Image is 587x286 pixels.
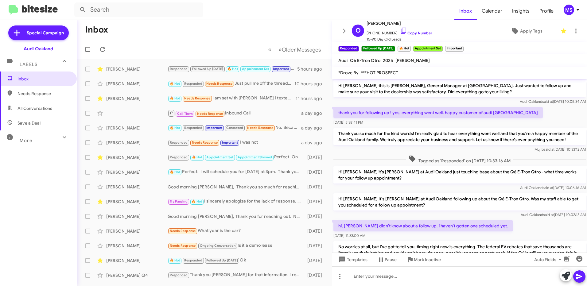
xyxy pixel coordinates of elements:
p: Hi [PERSON_NAME] it's [PERSON_NAME] at Audi Oakland just touching base about the Q6 E-Tron Qtro -... [333,166,586,184]
span: 🔥 Hot [192,199,202,203]
span: Tagged as 'Responded' on [DATE] 10:33:16 AM [406,155,513,164]
span: 🔥 Hot [170,82,180,86]
span: Appointment Set [206,155,233,159]
div: [DATE] [305,184,327,190]
span: Ongoing Conversation [200,244,235,248]
button: MS [558,5,580,15]
div: Audi Oakland [24,46,53,52]
small: 🔥 Hot [398,46,411,52]
span: said at [543,212,554,217]
div: a day ago [301,125,327,131]
span: Important [273,67,289,71]
span: All Conversations [17,105,52,111]
span: Auto Fields [534,254,564,265]
span: Labels [20,62,37,67]
small: Appointment Set [413,46,442,52]
a: Insights [507,2,535,20]
span: 2025 [383,58,393,63]
span: 15-90 Day Old Leads [367,36,432,42]
div: I sincerely apologize for the lack of response. I’ve asked my Brand Specialist, [PERSON_NAME], to... [168,198,305,205]
span: [PHONE_NUMBER] [367,27,432,36]
span: Templates [337,254,367,265]
div: [DATE] [305,228,327,234]
span: Needs Response [17,91,70,97]
span: Call Them [177,112,193,116]
button: Next [275,43,325,56]
span: said at [544,147,554,152]
span: Audi Oakland [DATE] 10:02:13 AM [521,212,586,217]
a: Copy Number [400,31,432,35]
span: Q6 E-Tron Qtro [350,58,380,63]
div: [DATE] [305,257,327,264]
span: Mark Inactive [414,254,441,265]
div: [DATE] [305,154,327,160]
div: No. Because it doesn't service the needs I outlined above [168,124,301,131]
span: Needs Response [197,112,223,116]
div: [PERSON_NAME] [106,81,168,87]
div: MS [564,5,574,15]
button: Apply Tags [495,25,558,37]
div: Just pull me off the threads please. [168,80,294,87]
div: [PERSON_NAME] [106,213,168,219]
input: Search [74,2,203,17]
span: Mujib [DATE] 10:33:12 AM [535,147,586,152]
span: 🔥 Hot [170,96,180,100]
button: Mark Inactive [402,254,446,265]
div: [DATE] [305,243,327,249]
span: » [278,46,282,53]
span: [PERSON_NAME] [395,58,430,63]
button: Auto Fields [529,254,569,265]
div: [DATE] [305,213,327,219]
span: Appointment Set [242,67,269,71]
span: Pause [385,254,397,265]
span: [DATE] 11:33:00 AM [333,233,365,238]
div: 5 hours ago [297,66,327,72]
div: I am set with [PERSON_NAME] I texted him directly. They are aware of the rebate but have zero tim... [168,95,296,102]
span: [PERSON_NAME] [367,20,432,27]
span: Needs Response [170,244,196,248]
div: a day ago [301,140,327,146]
span: Important [206,126,222,130]
a: Profile [535,2,558,20]
span: Needs Response [206,82,232,86]
span: Older Messages [282,46,321,53]
span: O [356,26,361,36]
span: Responded [184,258,202,262]
span: *Drove By [338,70,359,75]
div: Good morning [PERSON_NAME], Thank you so much for reaching out and your interest in our Q6s. Rest... [168,184,305,190]
small: Responded [338,46,359,52]
h1: Inbox [85,25,108,35]
span: « [268,46,271,53]
div: [PERSON_NAME] Q4 [106,272,168,278]
span: Inbox [17,76,70,82]
div: [PERSON_NAME] [106,140,168,146]
div: [PERSON_NAME] [106,243,168,249]
p: thank you for following up ! yes, everything went well. happy customer of audi [GEOGRAPHIC_DATA] [333,107,543,118]
span: Audi [338,58,348,63]
span: Responded [184,126,202,130]
div: Perfect. Once you are here. Ask for Mujib. I will make sure you are in great hands. [168,154,305,161]
span: Needs Response [170,229,196,233]
small: Important [445,46,464,52]
div: Ok [168,257,305,264]
div: I was not [168,139,301,146]
p: Hi [PERSON_NAME] this is [PERSON_NAME], General Manager at [GEOGRAPHIC_DATA]. Just wanted to foll... [333,80,586,97]
div: 10 hours ago [294,81,327,87]
div: [DATE] [305,199,327,205]
span: Contacted [226,126,243,130]
span: More [20,138,32,143]
div: [PERSON_NAME] [106,199,168,205]
span: Responded [184,82,202,86]
div: [PERSON_NAME] [106,154,168,160]
button: Templates [332,254,372,265]
span: said at [542,99,553,104]
a: Inbox [454,2,477,20]
a: Calendar [477,2,507,20]
span: Needs Response [192,141,218,145]
div: Inbound Call [168,109,301,117]
div: Thank you [PERSON_NAME] for that information. I really appreciate it. Let me know if there is any... [168,272,305,279]
span: 🔥 Hot [192,155,202,159]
